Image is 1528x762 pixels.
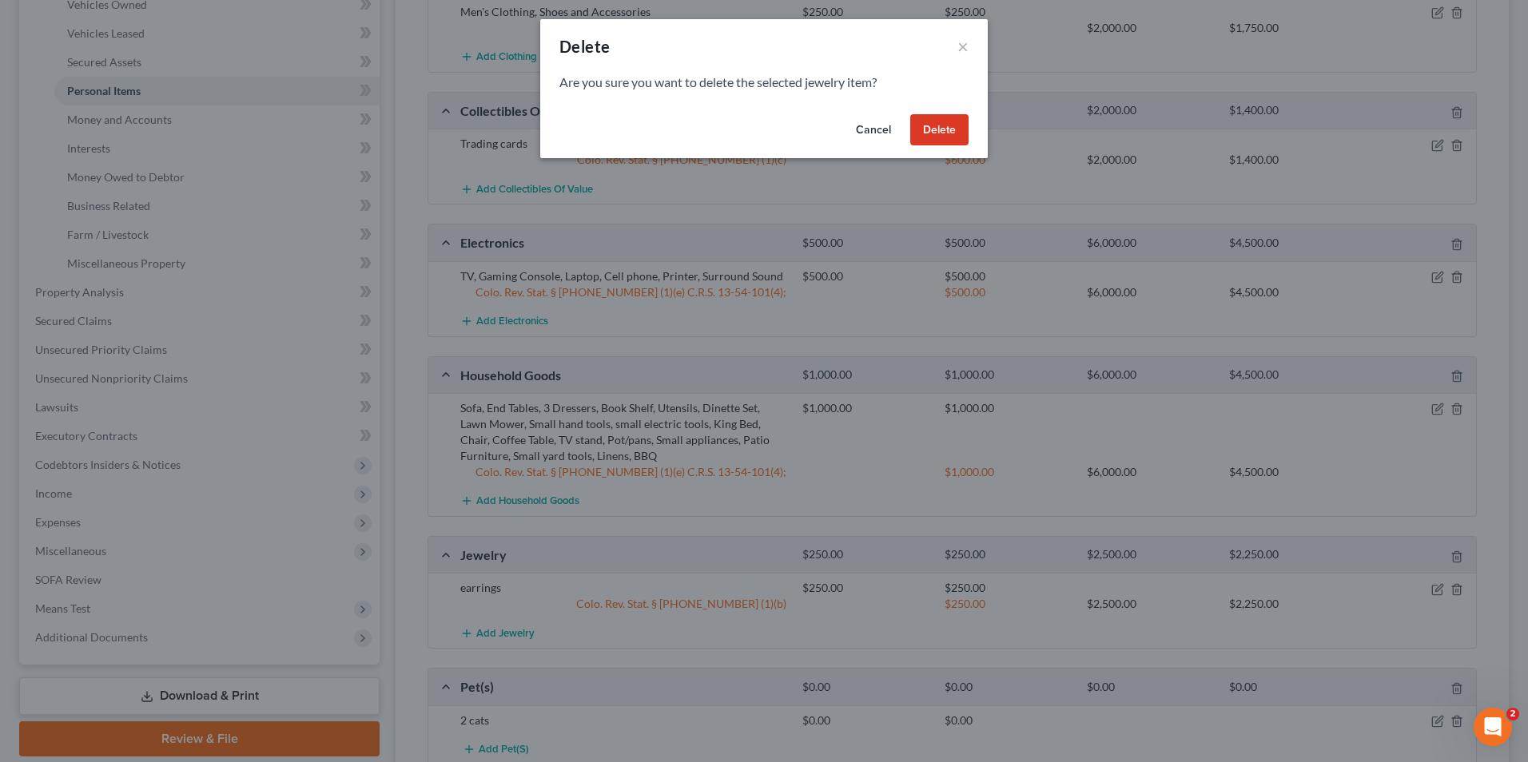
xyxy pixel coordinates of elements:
button: Delete [910,114,969,146]
button: Cancel [843,114,904,146]
button: × [957,37,969,56]
iframe: Intercom live chat [1474,708,1512,746]
span: 2 [1506,708,1519,720]
div: Delete [559,35,610,58]
p: Are you sure you want to delete the selected jewelry item? [559,73,969,92]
